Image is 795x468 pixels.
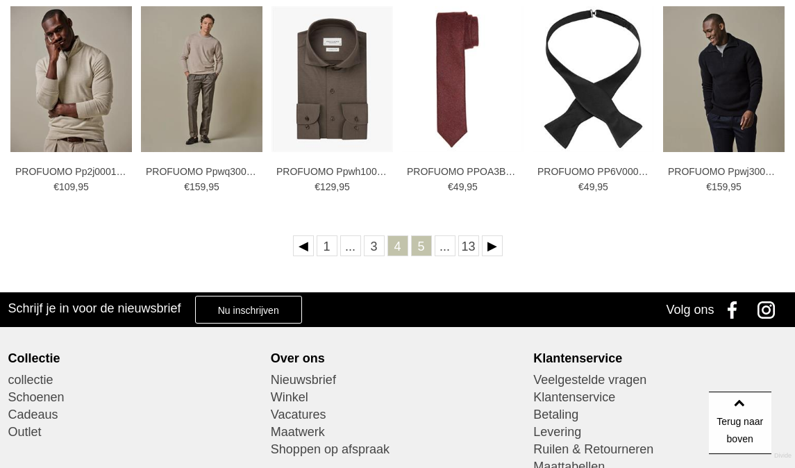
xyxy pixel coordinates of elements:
img: PROFUOMO Ppwh10002h Overhemden [271,6,393,152]
span: 95 [467,181,478,192]
span: 109 [59,181,75,192]
a: Terug naar boven [709,392,771,454]
a: Divide [774,447,792,465]
a: Nu inschrijven [195,296,302,324]
a: PROFUOMO Ppwq30009a Broeken en Pantalons [146,165,258,178]
span: 95 [597,181,608,192]
a: 13 [458,235,479,256]
a: PROFUOMO PPOA3B180H Accessoires [407,165,519,178]
span: , [75,181,78,192]
a: Schoenen [8,389,261,406]
span: € [448,181,453,192]
img: PROFUOMO Ppwj30025d Truien [663,6,785,152]
a: ... [435,235,455,256]
span: 49 [453,181,465,192]
span: , [206,181,208,192]
a: Cadeaus [8,406,261,424]
img: PROFUOMO PPOA3B180H Accessoires [402,6,524,152]
img: PROFUOMO Ppwq30009a Broeken en Pantalons [141,6,262,152]
span: , [464,181,467,192]
a: Levering [533,424,787,441]
div: Klantenservice [533,351,787,366]
span: 95 [78,181,89,192]
a: Betaling [533,406,787,424]
span: 95 [730,181,742,192]
h3: Schrijf je in voor de nieuwsbrief [8,301,181,316]
a: PROFUOMO PP6V00001A Accessoires [537,165,649,178]
span: € [184,181,190,192]
span: 95 [208,181,219,192]
img: PROFUOMO PP6V00001A Accessoires [533,6,654,152]
a: Outlet [8,424,261,441]
a: Volgende [482,235,503,256]
div: Over ons [271,351,524,366]
div: Collectie [8,351,261,366]
span: , [594,181,597,192]
a: Veelgestelde vragen [533,371,787,389]
a: Facebook [718,292,753,327]
span: € [578,181,584,192]
span: 159 [712,181,728,192]
a: Vacatures [271,406,524,424]
a: Ruilen & Retourneren [533,441,787,458]
span: 129 [320,181,336,192]
a: collectie [8,371,261,389]
a: 4 [387,235,408,256]
span: 49 [584,181,595,192]
span: 95 [339,181,350,192]
a: 1 [317,235,337,256]
a: Klantenservice [533,389,787,406]
a: Vorige [293,235,314,256]
a: Maatwerk [271,424,524,441]
span: 159 [190,181,206,192]
span: , [336,181,339,192]
a: ... [340,235,361,256]
a: 3 [364,235,385,256]
a: Winkel [271,389,524,406]
a: PROFUOMO Ppwj30025d Truien [668,165,780,178]
span: , [728,181,730,192]
span: € [706,181,712,192]
a: Nieuwsbrief [271,371,524,389]
a: PROFUOMO Pp2j00012d Truien [15,165,127,178]
a: Shoppen op afspraak [271,441,524,458]
a: 5 [411,235,432,256]
a: PROFUOMO Ppwh10002h Overhemden [276,165,388,178]
a: Instagram [753,292,787,327]
div: Volg ons [666,292,714,327]
span: € [53,181,59,192]
span: € [315,181,320,192]
img: PROFUOMO Pp2j00012d Truien [10,6,132,152]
